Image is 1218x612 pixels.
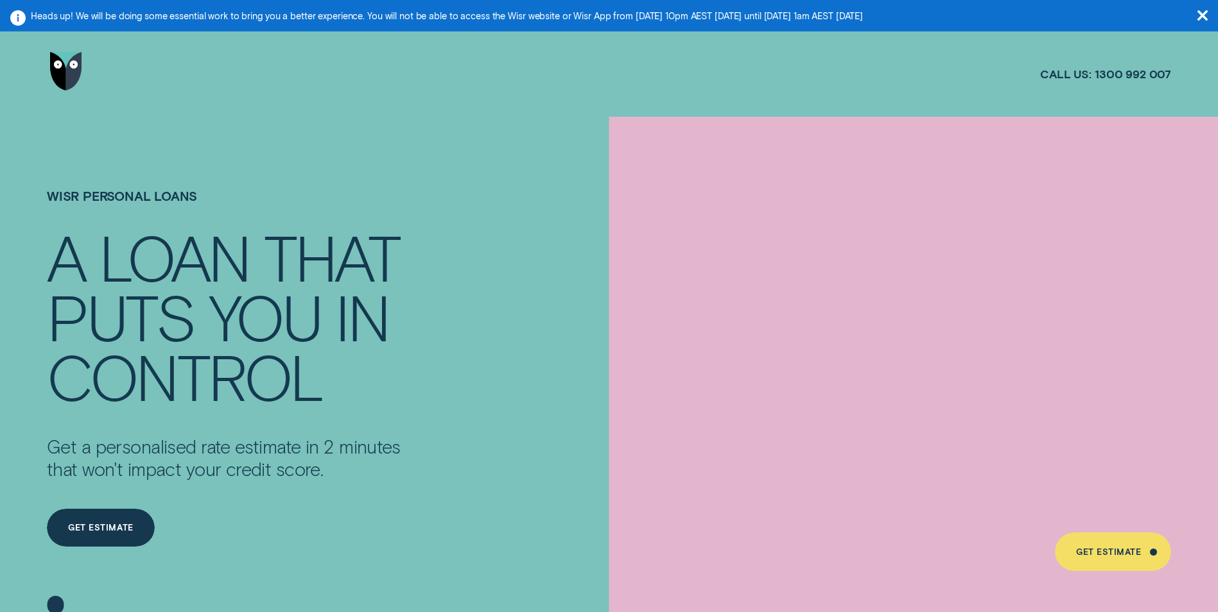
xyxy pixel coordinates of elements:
[335,287,389,346] div: IN
[47,227,416,405] h4: A LOAN THAT PUTS YOU IN CONTROL
[1040,67,1171,81] a: Call us:1300 992 007
[47,346,322,406] div: CONTROL
[264,227,399,287] div: THAT
[47,509,155,547] a: Get Estimate
[1055,532,1171,571] a: Get Estimate
[99,227,249,287] div: LOAN
[47,287,194,346] div: PUTS
[47,189,416,228] h1: Wisr Personal Loans
[47,227,85,287] div: A
[209,287,321,346] div: YOU
[50,52,82,90] img: Wisr
[1095,67,1171,81] span: 1300 992 007
[47,434,416,480] p: Get a personalised rate estimate in 2 minutes that won't impact your credit score.
[47,28,85,114] a: Go to home page
[1040,67,1092,81] span: Call us:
